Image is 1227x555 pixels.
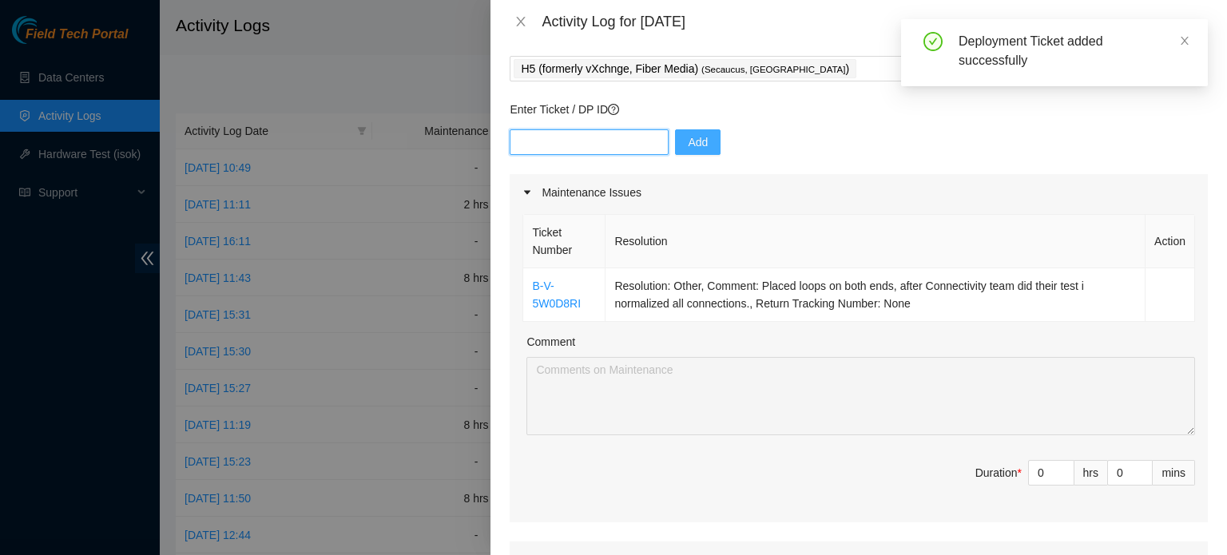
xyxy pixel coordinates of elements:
span: Add [688,133,708,151]
p: Enter Ticket / DP ID [510,101,1208,118]
button: Add [675,129,721,155]
div: mins [1153,460,1195,486]
span: question-circle [608,104,619,115]
span: caret-right [522,188,532,197]
p: H5 (formerly vXchnge, Fiber Media) ) [521,60,849,78]
button: Close [510,14,532,30]
textarea: Comment [526,357,1195,435]
label: Comment [526,333,575,351]
td: Resolution: Other, Comment: Placed loops on both ends, after Connectivity team did their test i n... [606,268,1146,322]
div: hrs [1074,460,1108,486]
div: Duration [975,464,1022,482]
div: Maintenance Issues [510,174,1208,211]
div: Deployment Ticket added successfully [959,32,1189,70]
div: Activity Log for [DATE] [542,13,1208,30]
span: close [1179,35,1190,46]
a: B-V-5W0D8RI [532,279,581,310]
th: Resolution [606,215,1146,268]
th: Ticket Number [523,215,606,268]
th: Action [1146,215,1195,268]
span: check-circle [923,32,943,51]
span: ( Secaucus, [GEOGRAPHIC_DATA] [701,65,845,74]
span: close [514,15,527,28]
